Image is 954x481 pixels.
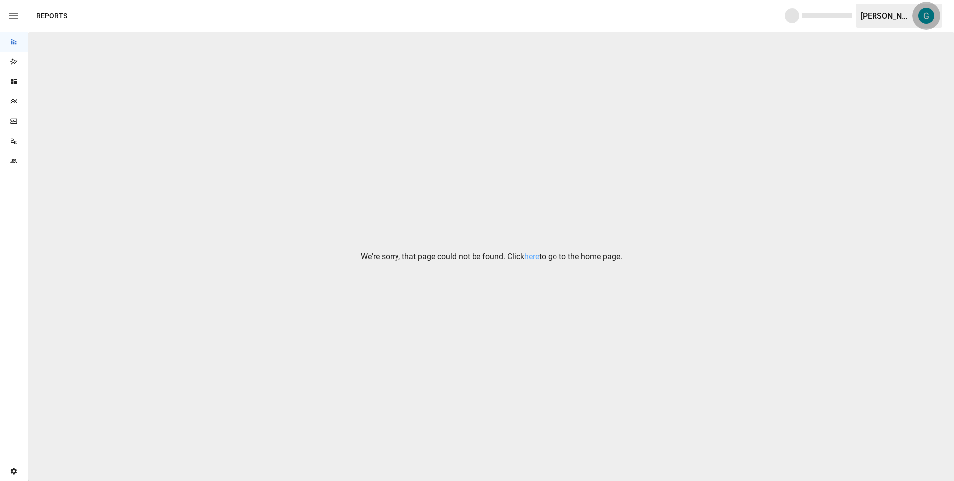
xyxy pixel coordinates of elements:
p: We're sorry, that page could not be found. Click to go to the home page. [361,251,622,263]
div: [PERSON_NAME] [861,11,912,21]
img: Gavin Acres [918,8,934,24]
button: Gavin Acres [912,2,940,30]
a: here [524,252,539,261]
